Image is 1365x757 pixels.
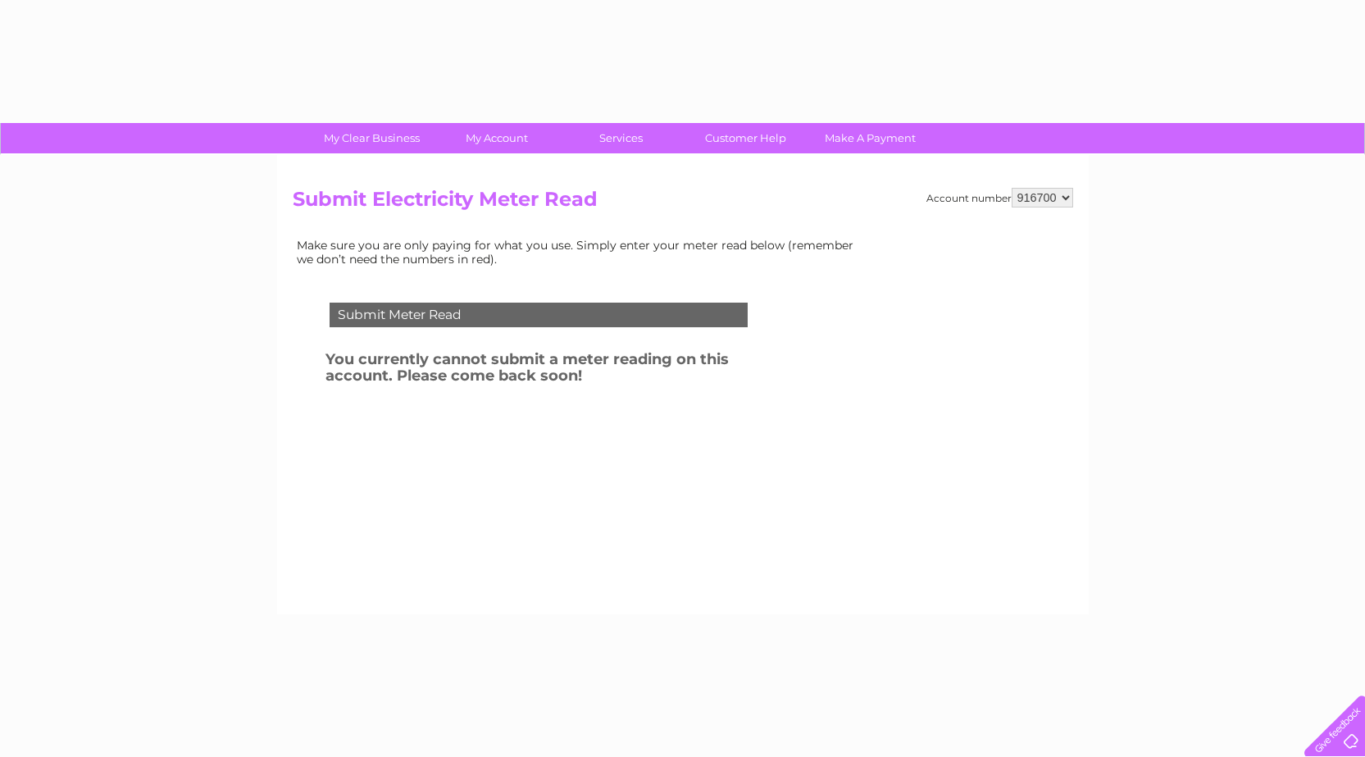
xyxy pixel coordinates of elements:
[293,188,1073,219] h2: Submit Electricity Meter Read
[803,123,938,153] a: Make A Payment
[304,123,439,153] a: My Clear Business
[926,188,1073,207] div: Account number
[325,348,791,393] h3: You currently cannot submit a meter reading on this account. Please come back soon!
[429,123,564,153] a: My Account
[553,123,689,153] a: Services
[293,235,867,269] td: Make sure you are only paying for what you use. Simply enter your meter read below (remember we d...
[678,123,813,153] a: Customer Help
[330,303,748,327] div: Submit Meter Read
